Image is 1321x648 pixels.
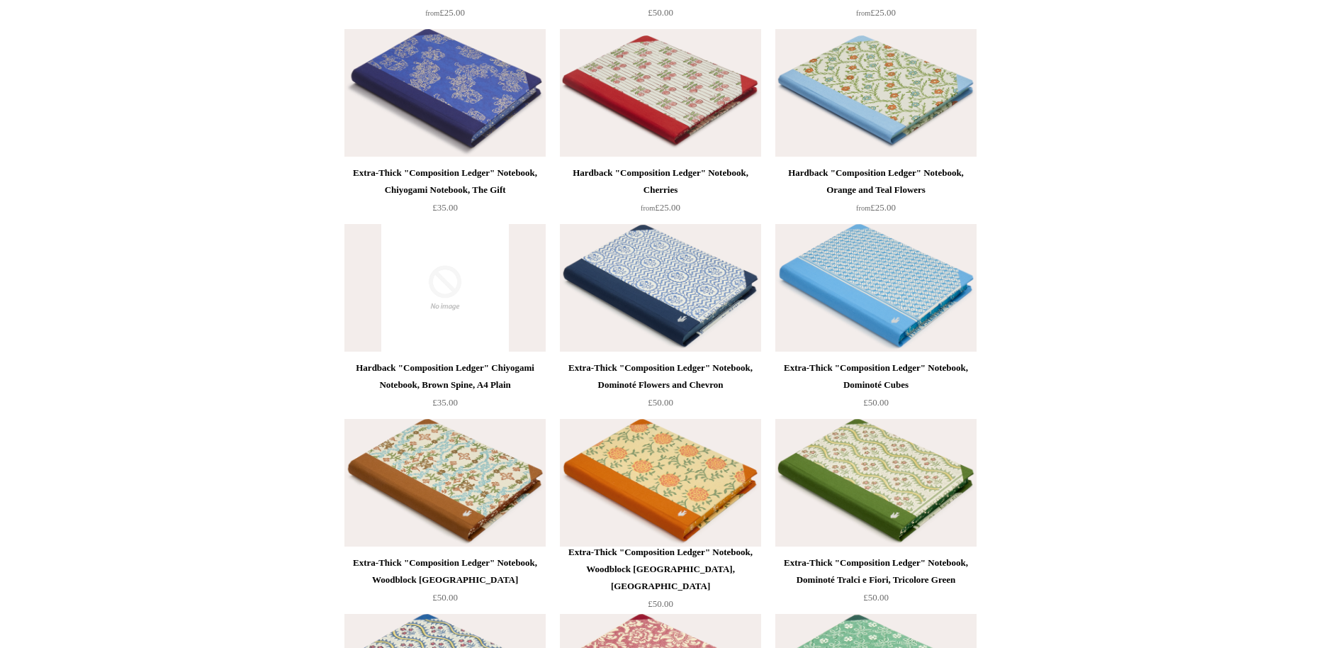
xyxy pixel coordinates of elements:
img: Extra-Thick "Composition Ledger" Notebook, Woodblock Piedmont [344,419,546,547]
a: Hardback "Composition Ledger" Notebook, Orange and Teal Flowers Hardback "Composition Ledger" Not... [775,29,977,157]
a: Extra-Thick "Composition Ledger" Notebook, Dominoté Flowers and Chevron Extra-Thick "Composition ... [560,224,761,352]
span: from [425,9,439,17]
div: Extra-Thick "Composition Ledger" Notebook, Chiyogami Notebook, The Gift [348,164,542,199]
div: Hardback "Composition Ledger" Chiyogami Notebook, Brown Spine, A4 Plain [348,359,542,393]
img: Extra-Thick "Composition Ledger" Notebook, Chiyogami Notebook, The Gift [344,29,546,157]
div: Extra-Thick "Composition Ledger" Notebook, Dominoté Cubes [779,359,973,393]
span: £25.00 [425,7,465,18]
img: no-image-2048-a2addb12_grande.gif [344,224,546,352]
span: £50.00 [648,7,673,18]
img: Extra-Thick "Composition Ledger" Notebook, Dominoté Tralci e Fiori, Tricolore Green [775,419,977,547]
a: Extra-Thick "Composition Ledger" Notebook, Dominoté Tralci e Fiori, Tricolore Green Extra-Thick "... [775,419,977,547]
span: £35.00 [432,202,458,213]
a: Hardback "Composition Ledger" Notebook, Orange and Teal Flowers from£25.00 [775,164,977,223]
span: £50.00 [432,592,458,603]
a: Extra-Thick "Composition Ledger" Notebook, Dominoté Tralci e Fiori, Tricolore Green £50.00 [775,554,977,613]
div: Hardback "Composition Ledger" Notebook, Cherries [563,164,758,199]
span: £50.00 [863,592,889,603]
a: Hardback "Composition Ledger" Chiyogami Notebook, Brown Spine, A4 Plain £35.00 [344,359,546,418]
a: Extra-Thick "Composition Ledger" Notebook, Woodblock Piedmont Extra-Thick "Composition Ledger" No... [344,419,546,547]
a: Extra-Thick "Composition Ledger" Notebook, Dominoté Cubes Extra-Thick "Composition Ledger" Notebo... [775,224,977,352]
span: from [856,204,870,212]
a: Extra-Thick "Composition Ledger" Notebook, Chiyogami Notebook, The Gift Extra-Thick "Composition ... [344,29,546,157]
img: Hardback "Composition Ledger" Notebook, Cherries [560,29,761,157]
a: Hardback "Composition Ledger" Notebook, Cherries from£25.00 [560,164,761,223]
div: Extra-Thick "Composition Ledger" Notebook, Woodblock [GEOGRAPHIC_DATA] [348,554,542,588]
a: Extra-Thick "Composition Ledger" Notebook, Dominoté Flowers and Chevron £50.00 [560,359,761,418]
img: Extra-Thick "Composition Ledger" Notebook, Woodblock Sicily, Orange [560,419,761,547]
a: Extra-Thick "Composition Ledger" Notebook, Woodblock Sicily, Orange Extra-Thick "Composition Ledg... [560,419,761,547]
img: Extra-Thick "Composition Ledger" Notebook, Dominoté Cubes [775,224,977,352]
a: Extra-Thick "Composition Ledger" Notebook, Woodblock [GEOGRAPHIC_DATA] £50.00 [344,554,546,613]
div: Extra-Thick "Composition Ledger" Notebook, Dominoté Tralci e Fiori, Tricolore Green [779,554,973,588]
div: Hardback "Composition Ledger" Notebook, Orange and Teal Flowers [779,164,973,199]
span: £50.00 [648,397,673,408]
a: Extra-Thick "Composition Ledger" Notebook, Chiyogami Notebook, The Gift £35.00 [344,164,546,223]
a: Extra-Thick "Composition Ledger" Notebook, Dominoté Cubes £50.00 [775,359,977,418]
span: £50.00 [648,598,673,609]
div: Extra-Thick "Composition Ledger" Notebook, Dominoté Flowers and Chevron [563,359,758,393]
img: Hardback "Composition Ledger" Notebook, Orange and Teal Flowers [775,29,977,157]
a: Extra-Thick "Composition Ledger" Notebook, Woodblock [GEOGRAPHIC_DATA], [GEOGRAPHIC_DATA] £50.00 [560,544,761,613]
span: £25.00 [856,202,896,213]
span: from [856,9,870,17]
span: £25.00 [856,7,896,18]
span: £35.00 [432,397,458,408]
span: £25.00 [641,202,680,213]
span: £50.00 [863,397,889,408]
a: Hardback "Composition Ledger" Notebook, Cherries Hardback "Composition Ledger" Notebook, Cherries [560,29,761,157]
span: from [641,204,655,212]
img: Extra-Thick "Composition Ledger" Notebook, Dominoté Flowers and Chevron [560,224,761,352]
div: Extra-Thick "Composition Ledger" Notebook, Woodblock [GEOGRAPHIC_DATA], [GEOGRAPHIC_DATA] [563,544,758,595]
